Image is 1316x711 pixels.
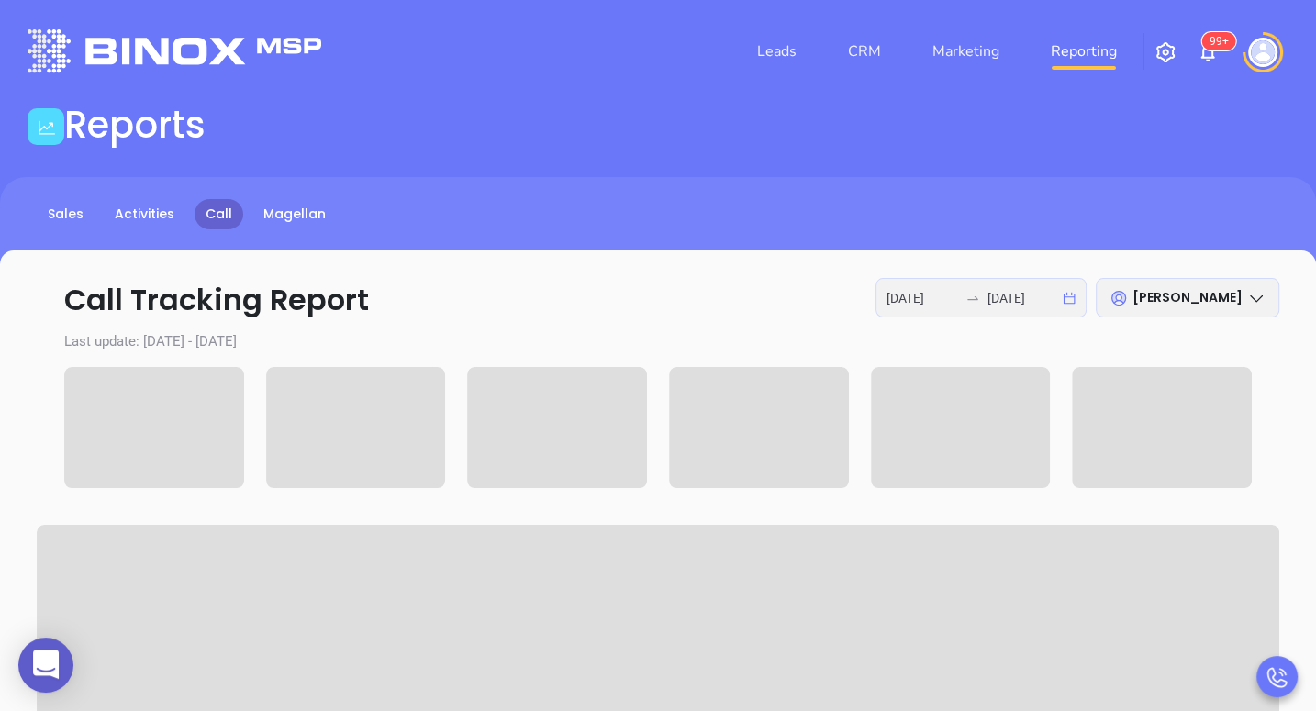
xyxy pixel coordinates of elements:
a: Call [195,199,243,229]
a: Magellan [252,199,337,229]
span: to [965,291,980,306]
p: Call Tracking Report [37,278,1279,322]
a: Sales [37,199,95,229]
img: logo [28,29,321,72]
a: Marketing [925,33,1007,70]
sup: 100 [1202,32,1236,50]
span: [PERSON_NAME] [1132,288,1243,306]
a: Leads [750,33,804,70]
p: Last update: [DATE] - [DATE] [37,331,1279,352]
a: CRM [841,33,888,70]
input: End date [987,288,1059,308]
img: iconNotification [1197,41,1219,63]
img: user [1248,38,1277,67]
span: swap-right [965,291,980,306]
input: Start date [887,288,958,308]
img: iconSetting [1154,41,1177,63]
a: Reporting [1043,33,1124,70]
h1: Reports [64,103,206,147]
a: Activities [104,199,185,229]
